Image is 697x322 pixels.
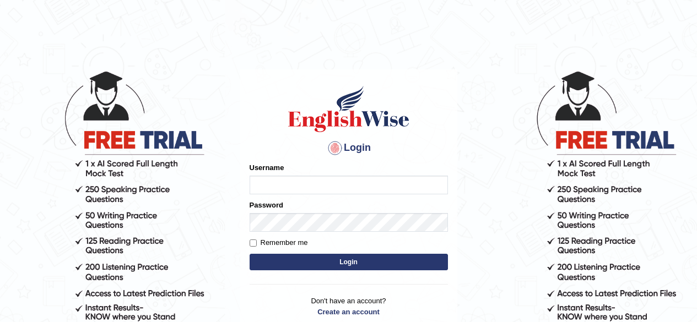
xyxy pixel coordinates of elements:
[250,162,284,173] label: Username
[250,254,448,270] button: Login
[250,237,308,248] label: Remember me
[250,200,283,210] label: Password
[250,307,448,317] a: Create an account
[250,139,448,157] h4: Login
[286,84,412,134] img: Logo of English Wise sign in for intelligent practice with AI
[250,239,257,247] input: Remember me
